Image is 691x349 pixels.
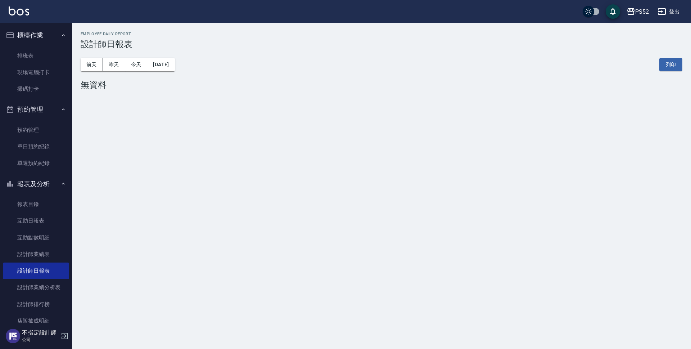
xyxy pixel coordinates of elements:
div: 無資料 [81,80,682,90]
a: 單日預約紀錄 [3,138,69,155]
button: [DATE] [147,58,175,71]
a: 現場電腦打卡 [3,64,69,81]
a: 預約管理 [3,122,69,138]
a: 掃碼打卡 [3,81,69,97]
a: 互助點數明細 [3,229,69,246]
a: 設計師業績表 [3,246,69,263]
a: 排班表 [3,48,69,64]
a: 店販抽成明細 [3,313,69,329]
button: 昨天 [103,58,125,71]
h5: 不指定設計師 [22,329,59,336]
button: 前天 [81,58,103,71]
p: 公司 [22,336,59,343]
button: save [606,4,620,19]
a: 單週預約紀錄 [3,155,69,171]
a: 設計師日報表 [3,263,69,279]
a: 報表目錄 [3,196,69,212]
a: 設計師業績分析表 [3,279,69,296]
button: 登出 [655,5,682,18]
div: PS52 [635,7,649,16]
img: Person [6,329,20,343]
h3: 設計師日報表 [81,39,682,49]
img: Logo [9,6,29,15]
button: 列印 [659,58,682,71]
button: 預約管理 [3,100,69,119]
button: 櫃檯作業 [3,26,69,45]
button: PS52 [624,4,652,19]
button: 今天 [125,58,148,71]
button: 報表及分析 [3,175,69,193]
h2: Employee Daily Report [81,32,682,36]
a: 設計師排行榜 [3,296,69,313]
a: 互助日報表 [3,212,69,229]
